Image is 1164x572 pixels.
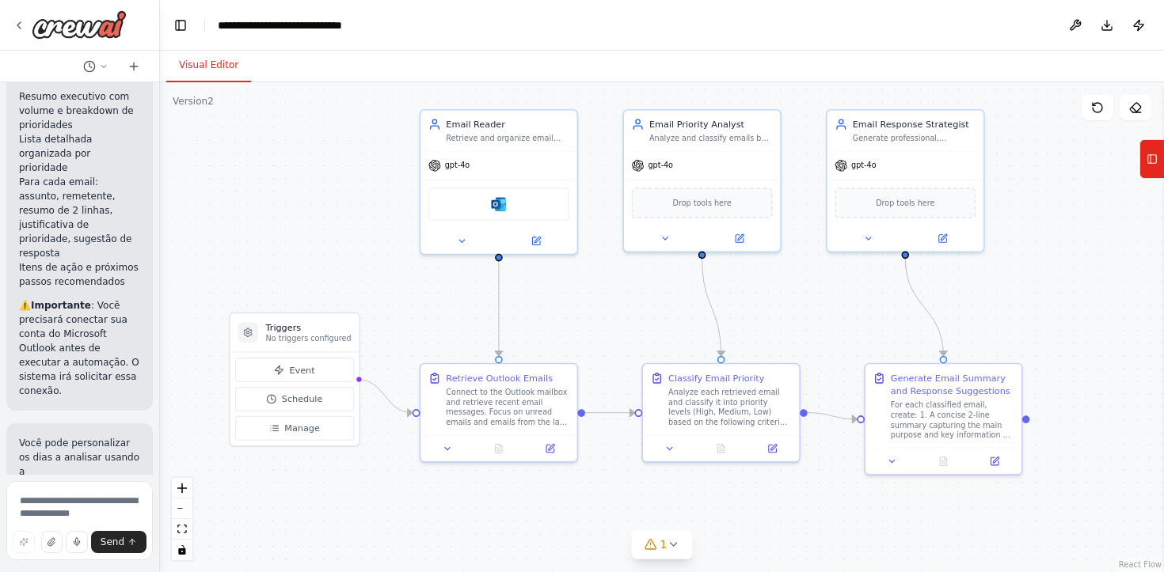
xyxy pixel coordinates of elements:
[649,133,773,143] div: Analyze and classify emails by priority level based on sender importance, urgency indicators, con...
[235,416,354,440] button: Manage
[172,478,192,498] button: zoom in
[169,14,192,36] button: Hide left sidebar
[703,231,775,246] button: Open in side panel
[672,197,731,210] span: Drop tools here
[446,133,569,143] div: Retrieve and organize email messages from Outlook mailbox efficiently, focusing on recent emails ...
[218,17,379,33] nav: breadcrumb
[491,197,506,212] img: Microsoft outlook
[500,233,572,248] button: Open in side panel
[13,531,35,553] button: Improve this prompt
[668,372,764,384] div: Classify Email Priority
[121,57,146,76] button: Start a new chat
[19,132,140,175] li: Lista detalhada organizada por prioridade
[826,109,985,252] div: Email Response StrategistGenerate professional, contextually appropriate email responses and summ...
[19,260,140,289] li: Itens de ação e próximos passos recomendados
[266,321,352,334] h3: Triggers
[876,197,934,210] span: Drop tools here
[173,95,214,108] div: Version 2
[266,334,352,344] p: No triggers configured
[19,175,140,260] li: Para cada email: assunto, remetente, resumo de 2 linhas, justificativa de prioridade, sugestão de...
[973,453,1017,468] button: Open in side panel
[751,441,794,456] button: Open in side panel
[446,372,553,384] div: Retrieve Outlook Emails
[420,109,579,255] div: Email ReaderRetrieve and organize email messages from Outlook mailbox efficiently, focusing on re...
[446,387,569,427] div: Connect to the Outlook mailbox and retrieve recent email messages. Focus on unread emails and ema...
[864,363,1023,475] div: Generate Email Summary and Response SuggestionsFor each classified email, create: 1. A concise 2-...
[660,536,668,552] span: 1
[493,261,505,356] g: Edge from fcc8a133-1401-4d08-8318-42213704af3b to 34ca7a20-4c76-4fdb-9437-8eeadbfe29d6
[649,118,773,131] div: Email Priority Analyst
[668,387,792,427] div: Analyze each retrieved email and classify it into priority levels (High, Medium, Low) based on th...
[289,364,314,377] span: Event
[282,392,323,405] span: Schedule
[235,387,354,411] button: Schedule
[446,118,569,131] div: Email Reader
[585,407,635,419] g: Edge from 34ca7a20-4c76-4fdb-9437-8eeadbfe29d6 to 567cf833-81db-4658-b811-398427459ba9
[101,536,124,548] span: Send
[172,519,192,540] button: fit view
[445,161,470,171] span: gpt-4o
[853,133,976,143] div: Generate professional, contextually appropriate email responses and summaries that address the se...
[19,89,140,132] li: Resumo executivo com volume e breakdown de prioridades
[172,498,192,519] button: zoom out
[172,540,192,560] button: toggle interactivity
[648,161,672,171] span: gpt-4o
[808,407,858,426] g: Edge from 567cf833-81db-4658-b811-398427459ba9 to 358e6bc0-b69f-4e93-9dfb-d266913165f9
[166,49,251,82] button: Visual Editor
[696,259,728,356] g: Edge from 0c715959-d36e-43d8-badc-4e34afefcd70 to 567cf833-81db-4658-b811-398427459ba9
[358,373,413,419] g: Edge from triggers to 34ca7a20-4c76-4fdb-9437-8eeadbfe29d6
[66,531,88,553] button: Click to speak your automation idea
[32,10,127,39] img: Logo
[891,400,1014,440] div: For each classified email, create: 1. A concise 2-line summary capturing the main purpose and key...
[632,530,693,559] button: 1
[916,453,970,468] button: No output available
[284,422,320,434] span: Manage
[31,300,91,311] strong: Importante
[19,298,140,398] p: ⚠️ : Você precisará conectar sua conta do Microsoft Outlook antes de executar a automação. O sist...
[41,531,63,553] button: Upload files
[899,259,949,356] g: Edge from d83d95d0-3874-4f12-8c58-6b37bdff9dc1 to 358e6bc0-b69f-4e93-9dfb-d266913165f9
[853,118,976,131] div: Email Response Strategist
[622,109,782,252] div: Email Priority AnalystAnalyze and classify emails by priority level based on sender importance, u...
[851,161,876,171] span: gpt-4o
[891,372,1014,397] div: Generate Email Summary and Response Suggestions
[77,57,115,76] button: Switch to previous chat
[907,231,979,246] button: Open in side panel
[229,313,360,447] div: TriggersNo triggers configuredEventScheduleManage
[694,441,748,456] button: No output available
[91,531,146,553] button: Send
[420,363,579,463] div: Retrieve Outlook EmailsConnect to the Outlook mailbox and retrieve recent email messages. Focus o...
[235,358,354,381] button: Event
[472,441,526,456] button: No output available
[172,478,192,560] div: React Flow controls
[1119,560,1162,569] a: React Flow attribution
[641,363,801,463] div: Classify Email PriorityAnalyze each retrieved email and classify it into priority levels (High, M...
[528,441,572,456] button: Open in side panel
